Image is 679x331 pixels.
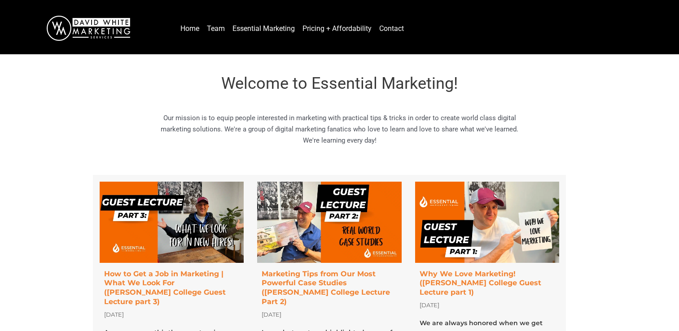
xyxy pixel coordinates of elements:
[203,22,228,36] a: Team
[177,21,661,36] nav: Menu
[177,22,203,36] a: Home
[221,74,458,93] span: Welcome to Essential Marketing!
[420,301,439,309] span: [DATE]
[229,22,298,36] a: Essential Marketing
[160,113,519,146] p: Our mission is to equip people interested in marketing with practical tips & tricks in order to c...
[299,22,375,36] a: Pricing + Affordability
[104,311,124,318] span: [DATE]
[47,16,130,41] img: DavidWhite-Marketing-Logo
[262,311,281,318] span: [DATE]
[47,24,130,32] a: DavidWhite-Marketing-Logo
[376,22,407,36] a: Contact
